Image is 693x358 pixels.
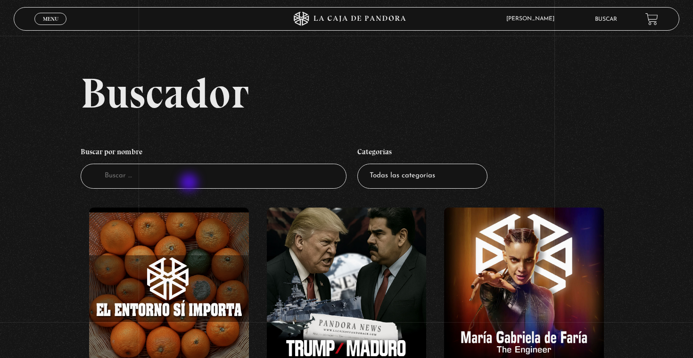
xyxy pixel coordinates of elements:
[645,13,658,25] a: View your shopping cart
[40,24,62,31] span: Cerrar
[43,16,58,22] span: Menu
[81,142,346,164] h4: Buscar por nombre
[81,72,679,114] h2: Buscador
[502,16,564,22] span: [PERSON_NAME]
[357,142,487,164] h4: Categorías
[595,17,617,22] a: Buscar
